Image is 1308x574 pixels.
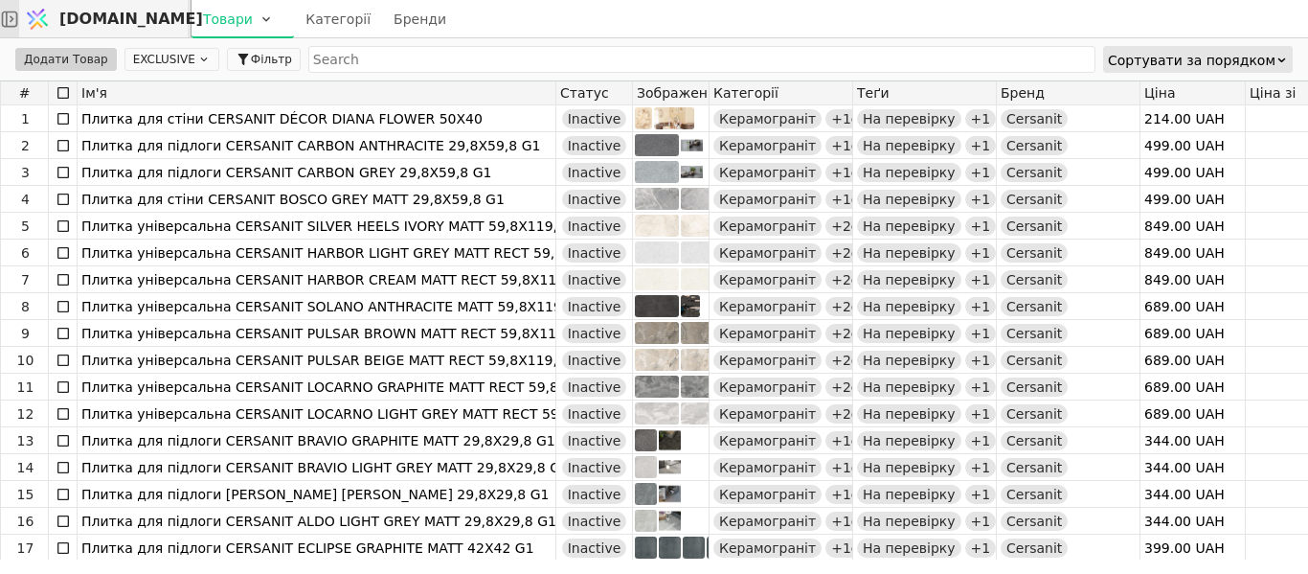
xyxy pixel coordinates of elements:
[1001,270,1068,289] div: Cersanit
[1140,213,1245,240] div: 849.00 UAH
[1140,508,1245,535] div: 344.00 UAH
[1140,186,1245,213] div: 499.00 UAH
[81,401,552,427] div: Плитка універсальна CERSANIT LOCARNO LIGHT GREY MATT RECT 59,8X119,8 G1
[562,485,627,504] div: Inactive
[1001,190,1068,209] div: Cersanit
[3,481,48,508] div: 15
[825,512,956,531] div: + 1 other category
[3,293,48,320] div: 8
[81,186,552,213] div: Плитка для стіни CERSANIT BOSCO GREY MATT 29,8X59,8 G1
[857,136,961,155] div: На перевірку
[3,454,48,481] div: 14
[3,240,48,266] div: 6
[713,243,822,263] div: Керамограніт
[965,109,997,128] div: + 1
[965,243,997,263] div: + 1
[857,163,961,182] div: На перевірку
[825,324,956,343] div: + 2 other category
[562,378,627,397] div: Inactive
[1001,324,1068,343] div: Cersanit
[562,458,627,477] div: Inactive
[825,190,956,209] div: + 1 other category
[965,163,997,182] div: + 1
[1001,136,1068,155] div: Cersanit
[562,243,627,263] div: Inactive
[81,293,552,320] div: Плитка універсальна CERSANIT SOLANO ANTHRACITE MATT 59,8X119,8 G1
[857,109,961,128] div: На перевірку
[59,8,203,31] span: [DOMAIN_NAME]
[1140,266,1245,293] div: 849.00 UAH
[562,136,627,155] div: Inactive
[965,404,997,424] div: + 1
[857,458,961,477] div: На перевірку
[1140,240,1245,266] div: 849.00 UAH
[857,270,961,289] div: На перевірку
[1001,297,1068,316] div: Cersanit
[857,324,961,343] div: На перевірку
[562,351,627,370] div: Inactive
[81,347,552,374] div: Плитка універсальна CERSANIT PULSAR BEIGE MATT RECT 59,8X119,8 G1
[562,512,627,531] div: Inactive
[825,485,956,504] div: + 1 other category
[713,539,822,558] div: Керамограніт
[825,243,956,263] div: + 2 other category
[965,217,997,236] div: + 1
[81,481,552,508] div: Плитка для підлоги [PERSON_NAME] [PERSON_NAME] 29,8X29,8 G1
[562,431,627,450] div: Inactive
[1,81,49,104] div: #
[965,297,997,316] div: + 1
[1001,485,1068,504] div: Cersanit
[1140,159,1245,186] div: 499.00 UAH
[713,270,822,289] div: Керамограніт
[965,270,997,289] div: + 1
[562,109,627,128] div: Inactive
[1001,351,1068,370] div: Cersanit
[81,427,552,454] div: Плитка для підлоги CERSANIT BRAVIO GRAPHITE MATT 29,8X29,8 G1
[560,85,609,101] span: Статус
[965,431,997,450] div: + 1
[965,324,997,343] div: + 1
[825,351,956,370] div: + 2 other category
[965,136,997,155] div: + 1
[3,320,48,347] div: 9
[825,109,956,128] div: + 1 other category
[1140,347,1245,374] div: 689.00 UAH
[81,454,552,481] div: Плитка для підлоги CERSANIT BRAVIO LIGHT GREY MATT 29,8X29,8 G1
[857,85,890,101] span: Теґи
[3,105,48,132] div: 1
[1140,374,1245,401] div: 689.00 UAH
[81,508,552,535] div: Плитка для підлоги CERSANIT ALDO LIGHT GREY MATT 29,8X29,8 G1
[1001,163,1068,182] div: Cersanit
[713,85,778,101] span: Категорії
[3,427,48,454] div: 13
[825,378,956,397] div: + 2 other category
[713,109,822,128] div: Керамограніт
[965,512,997,531] div: + 1
[3,347,48,374] div: 10
[965,351,997,370] div: + 1
[81,132,552,159] div: Плитка для підлоги CERSANIT CARBON ANTHRACITE 29,8X59,8 G1
[562,190,627,209] div: Inactive
[713,351,822,370] div: Керамограніт
[965,378,997,397] div: + 1
[857,297,961,316] div: На перевірку
[3,132,48,159] div: 2
[965,458,997,477] div: + 1
[81,535,552,562] div: Плитка для підлоги CERSANIT ECLIPSE GRAPHITE MATT 42X42 G1
[1108,47,1275,74] div: Сортувати за порядком
[825,404,956,424] div: + 2 other category
[965,190,997,209] div: + 1
[81,266,552,293] div: Плитка універсальна CERSANIT HARBOR CREAM MATT RECT 59,8X119,8 G1
[3,266,48,293] div: 7
[81,374,552,401] div: Плитка універсальна CERSANIT LOCARNO GRAPHITE MATT RECT 59,8X119,8 G1
[713,324,822,343] div: Керамограніт
[1001,431,1068,450] div: Cersanit
[81,85,107,101] span: Ім'я
[15,48,117,71] button: Додати Товар
[713,163,822,182] div: Керамограніт
[562,539,627,558] div: Inactive
[562,404,627,424] div: Inactive
[562,324,627,343] div: Inactive
[81,320,552,347] div: Плитка універсальна CERSANIT PULSAR BROWN MATT RECT 59,8X119,8 G1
